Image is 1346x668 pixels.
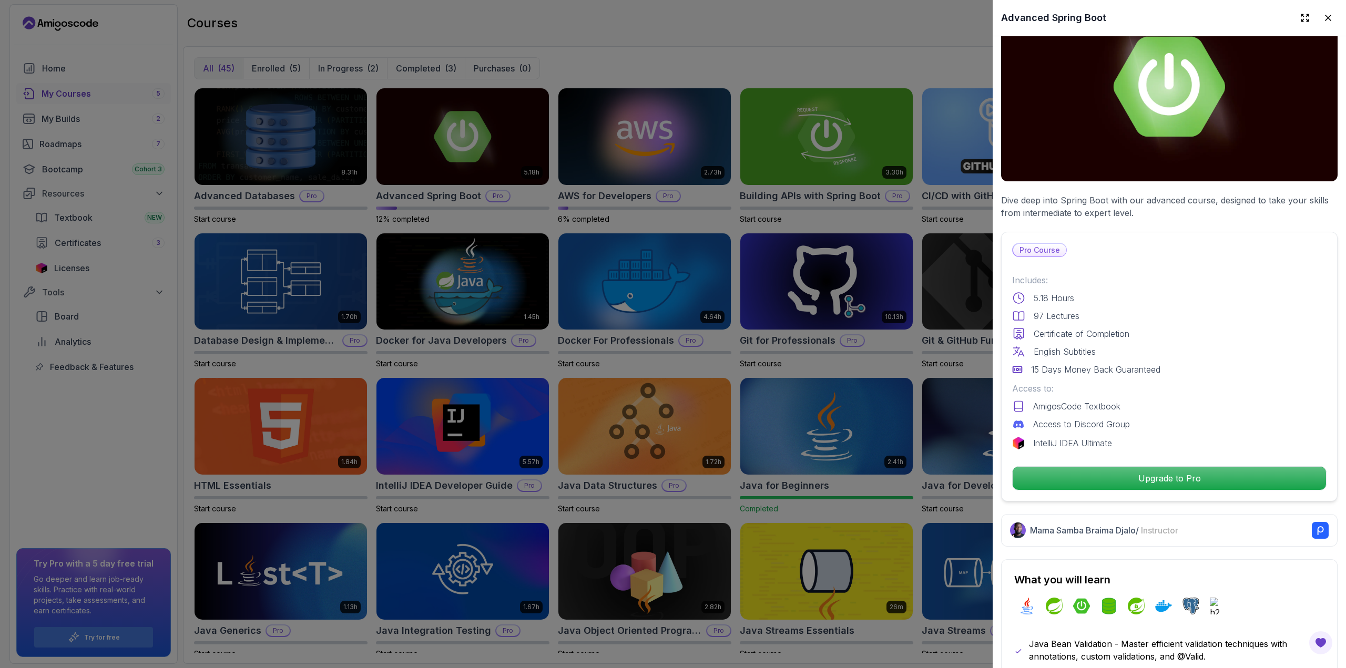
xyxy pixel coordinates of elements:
[1001,11,1106,25] h2: Advanced Spring Boot
[1012,466,1327,490] button: Upgrade to Pro
[1033,418,1130,430] p: Access to Discord Group
[1012,437,1025,449] img: jetbrains logo
[1155,598,1172,614] img: docker logo
[1073,598,1090,614] img: spring-boot logo
[1296,8,1314,27] button: Expand drawer
[1034,327,1129,340] p: Certificate of Completion
[1034,310,1079,322] p: 97 Lectures
[1030,524,1178,537] p: Mama Samba Braima Djalo /
[1013,244,1066,256] p: Pro Course
[1012,274,1327,286] p: Includes:
[1182,598,1199,614] img: postgres logo
[1018,598,1035,614] img: java logo
[1034,345,1096,358] p: English Subtitles
[1308,630,1333,655] button: Open Feedback Button
[1010,522,1026,538] img: Nelson Djalo
[1128,598,1145,614] img: spring-security logo
[1033,437,1112,449] p: IntelliJ IDEA Ultimate
[1012,382,1327,395] p: Access to:
[1033,400,1120,413] p: AmigosCode Textbook
[1031,363,1160,376] p: 15 Days Money Back Guaranteed
[1034,292,1074,304] p: 5.18 Hours
[1014,572,1324,587] h2: What you will learn
[1029,638,1324,663] p: Java Bean Validation - Master efficient validation techniques with annotations, custom validation...
[1141,525,1178,536] span: Instructor
[1001,194,1338,219] p: Dive deep into Spring Boot with our advanced course, designed to take your skills from intermedia...
[1013,467,1326,490] p: Upgrade to Pro
[1210,598,1227,614] img: h2 logo
[1046,598,1063,614] img: spring logo
[1100,598,1117,614] img: spring-data-jpa logo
